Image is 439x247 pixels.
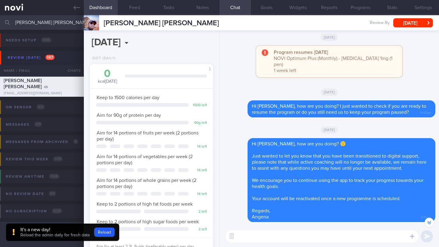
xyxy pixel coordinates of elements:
[53,156,63,162] span: 0 / 33
[252,141,346,146] span: Hi [PERSON_NAME], how are you doing? 🙂
[420,109,431,115] span: 10:50am
[97,154,193,165] span: Aim for 14 portions of vegetables per week (2 portions per day)
[4,36,53,44] div: Needs setup
[192,144,207,149] div: 14 left
[4,155,64,163] div: Review this week
[274,50,328,55] strong: Program resumes [DATE]
[97,113,161,118] span: Aim for 90g of protein per day
[97,219,199,224] span: Keep to 2 portions of high sugar foods per week
[4,172,61,181] div: Review anytime
[321,89,338,96] span: [DATE]
[252,208,270,213] span: Regards,
[59,64,84,77] div: Chats
[192,168,207,173] div: 14 left
[4,207,64,215] div: No subscription
[274,68,296,73] span: 1 week left
[4,78,42,89] span: [PERSON_NAME] [PERSON_NAME]
[20,227,90,233] div: It's a new day!
[252,154,427,171] span: Just wanted to let you know that you have been transitioned to digital support, please note that ...
[96,68,119,79] div: 0
[49,191,56,196] span: 0 / 1
[37,104,45,110] span: 0 / 2
[192,227,207,232] div: 2 left
[49,174,59,179] span: 0 / 68
[252,178,423,189] span: We encourage you to continue using the app to track your progress towards your health goals.
[97,178,196,189] span: Aim for 14 portions of whole grains per week (2 portions per day)
[6,54,56,62] div: Review [DATE]
[52,208,62,214] span: 0 / 20
[20,233,90,237] span: Reload the admin daily for fresh data
[370,20,390,26] span: Review By
[192,103,207,108] div: 1500 left
[274,56,392,67] span: NOVI Optimum Plus (Monthly) - [MEDICAL_DATA] 1mg (1 pen)
[45,55,55,60] span: 1 / 67
[321,126,338,134] span: [DATE]
[97,95,159,100] span: Keep to 1500 calories per day
[94,228,115,237] button: Reload
[96,68,119,85] div: kcal [DATE]
[4,120,44,129] div: Messages
[192,192,207,197] div: 14 left
[73,139,78,144] span: 0
[34,122,42,127] span: 0 / 3
[252,214,269,219] span: Angena
[104,19,219,27] span: [PERSON_NAME] [PERSON_NAME]
[4,103,46,111] div: On sensor
[4,190,58,198] div: No review date
[4,138,80,146] div: Messages from Archived
[393,18,433,27] button: [DATE]
[252,104,426,115] span: Hi [PERSON_NAME], how are you doing? I just wanted to check if you are ready to resume the progra...
[97,202,193,207] span: Keep to 2 portions of high fat foods per week
[90,56,116,61] div: Diet (Daily)
[321,34,338,41] span: [DATE]
[252,196,401,201] span: Your account will be reactivated once a new programme is scheduled.
[192,121,207,125] div: 90 g left
[4,91,80,96] div: [EMAIL_ADDRESS][DOMAIN_NAME]
[421,214,431,220] span: 11:35pm
[192,210,207,214] div: 2 left
[97,130,198,141] span: Aim for 14 portions of fruits per week (2 portions per day)
[41,37,52,43] span: 0 / 85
